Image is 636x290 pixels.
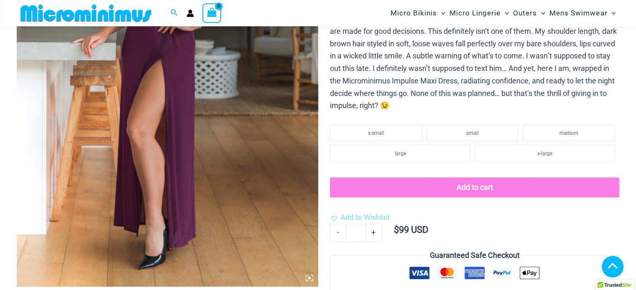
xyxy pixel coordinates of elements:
[437,3,445,24] span: Menu Toggle
[340,213,390,222] span: Add to Wishlist
[202,3,222,23] a: View Shopping Cart, empty
[388,3,447,24] a: Micro BikinisMenu ToggleMenu Toggle
[559,130,578,136] span: medium
[466,130,479,136] span: small
[537,151,552,156] span: x-large
[427,249,523,262] legend: Guaranteed Safe Checkout
[330,224,346,241] a: -
[330,124,422,141] li: x-small
[523,124,615,141] li: medium
[549,3,607,24] span: Mens Swimwear
[475,145,615,161] li: x-large
[171,8,178,18] a: Search icon link
[387,1,619,25] nav: Site Navigation
[330,145,470,161] li: large
[330,177,619,197] button: Add to cart
[394,224,399,235] span: $
[368,130,384,136] span: x-small
[547,3,618,24] a: Mens SwimwearMenu ToggleMenu Toggle
[346,224,365,241] input: Product quantity
[330,211,390,224] a: Add to Wishlist
[391,3,437,24] span: Micro Bikinis
[511,3,547,24] a: OutersMenu ToggleMenu Toggle
[513,3,537,24] span: Outers
[427,124,519,141] li: small
[366,224,382,241] a: +
[186,10,194,17] a: Account icon link
[395,151,406,156] span: large
[447,3,511,24] a: Micro LingerieMenu ToggleMenu Toggle
[330,13,619,112] p: I wasn’t planning to cause trouble tonight… But this night feels different. Some nights are made ...
[537,3,545,24] span: Menu Toggle
[394,224,428,235] bdi: 99 USD
[501,3,509,24] span: Menu Toggle
[607,3,616,24] span: Menu Toggle
[450,3,501,24] span: Micro Lingerie
[17,4,155,23] img: MM SHOP LOGO FLAT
